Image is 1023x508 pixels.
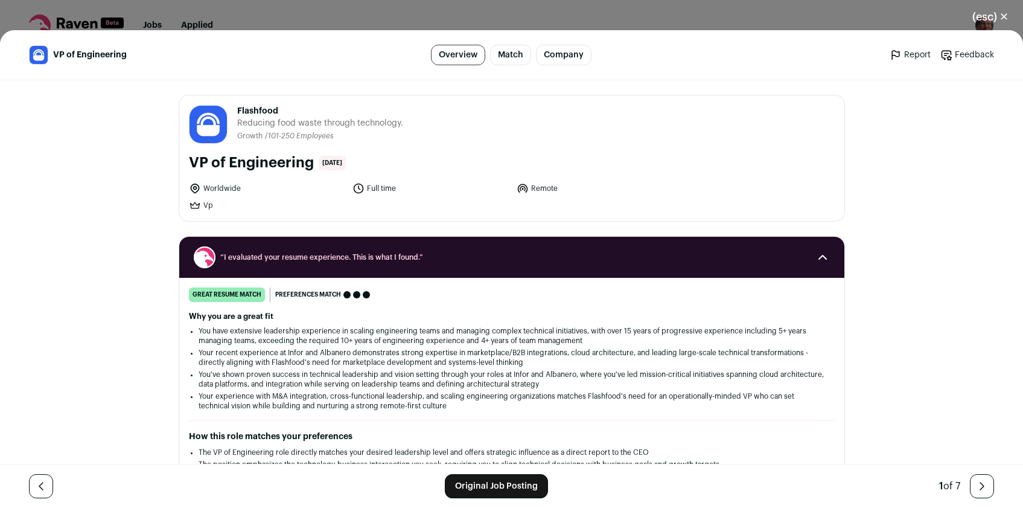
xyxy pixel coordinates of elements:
[30,46,48,64] img: 3cdffa2681c52d6299c9a18500431b2b7cf47de5f307c672306ca19820052677.jpg
[199,370,825,389] li: You've shown proven success in technical leadership and vision setting through your roles at Info...
[189,431,835,443] h2: How this role matches your preferences
[940,49,994,61] a: Feedback
[517,182,674,195] li: Remote
[199,460,825,469] li: The position emphasizes the technology-business intersection you seek, requiring you to align tec...
[199,391,825,411] li: Your experience with M&A integration, cross-functional leadership, and scaling engineering organi...
[939,481,943,491] span: 1
[265,132,334,141] li: /
[319,156,346,170] span: [DATE]
[220,252,803,262] span: “I evaluated your resume experience. This is what I found.”
[958,4,1023,30] button: Close modal
[237,117,403,129] span: Reducing food waste through technology.
[536,45,591,65] a: Company
[189,199,346,211] li: Vp
[189,288,265,302] div: great resume match
[352,182,509,195] li: Full time
[190,106,227,143] img: 3cdffa2681c52d6299c9a18500431b2b7cf47de5f307c672306ca19820052677.jpg
[275,289,341,301] span: Preferences match
[237,132,265,141] li: Growth
[199,448,825,457] li: The VP of Engineering role directly matches your desired leadership level and offers strategic in...
[268,132,334,140] span: 101-250 Employees
[53,49,127,61] span: VP of Engineering
[199,326,825,346] li: You have extensive leadership experience in scaling engineering teams and managing complex techni...
[189,182,346,195] li: Worldwide
[237,105,403,117] span: Flashfood
[431,45,485,65] a: Overview
[199,348,825,367] li: Your recent experience at Infor and Albanero demonstrates strong expertise in marketplace/B2B int...
[890,49,931,61] a: Report
[189,153,314,173] h1: VP of Engineering
[939,479,960,494] div: of 7
[189,312,835,321] h2: Why you are a great fit
[445,474,548,498] a: Original Job Posting
[490,45,531,65] a: Match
